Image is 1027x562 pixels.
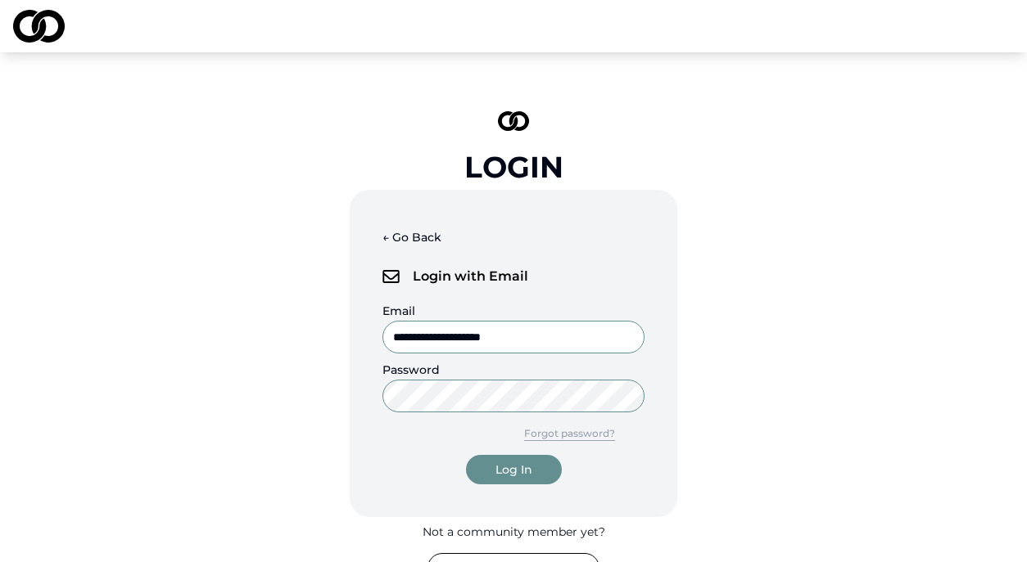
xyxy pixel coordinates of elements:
[423,524,605,540] div: Not a community member yet?
[464,151,563,183] div: Login
[466,455,562,484] button: Log In
[382,223,441,252] button: ← Go Back
[382,303,415,318] label: Email
[495,461,532,478] div: Log In
[382,362,440,377] label: Password
[382,270,400,283] img: logo
[382,259,645,294] div: Login with Email
[13,10,65,43] img: logo
[498,111,529,131] img: logo
[495,419,645,448] button: Forgot password?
